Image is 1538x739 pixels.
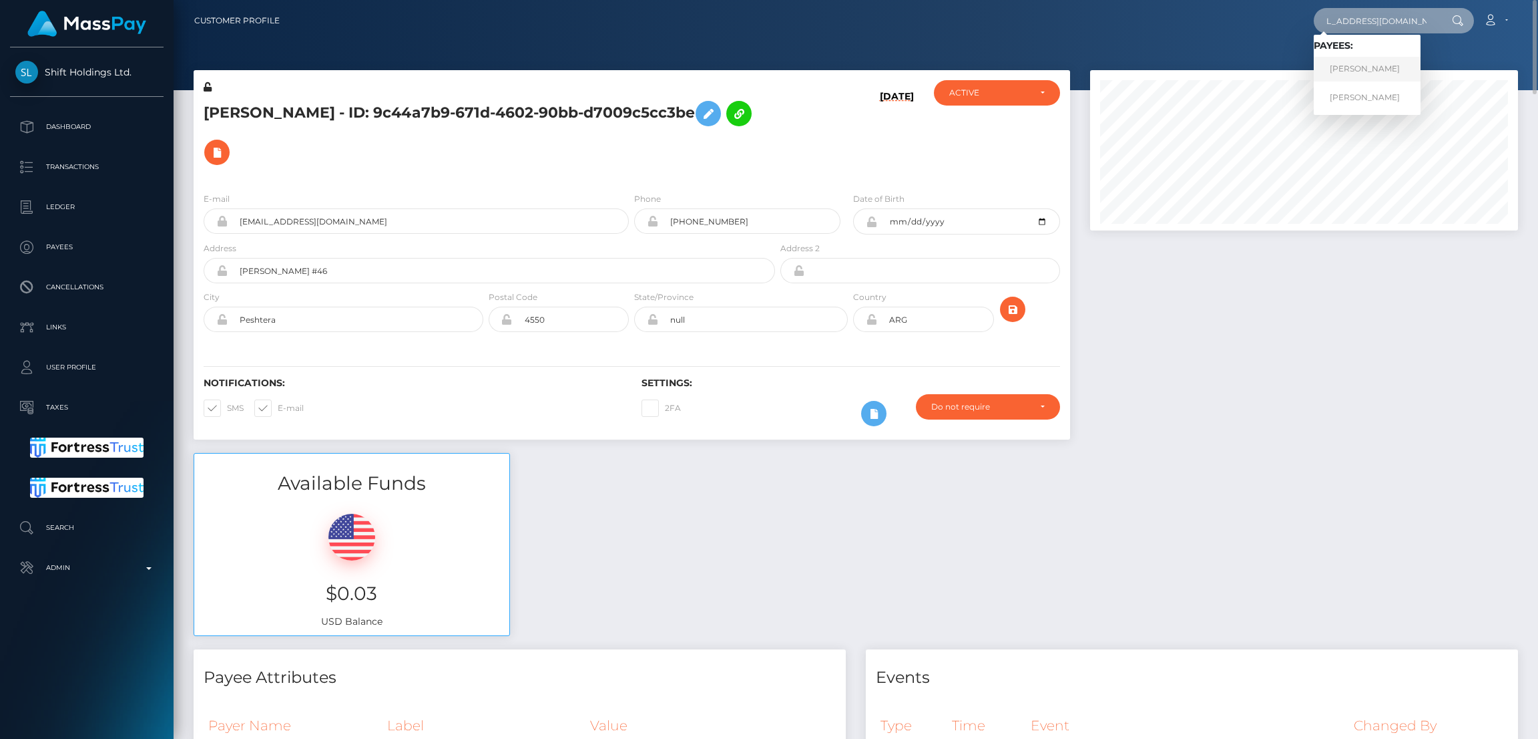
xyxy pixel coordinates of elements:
[642,400,681,417] label: 2FA
[1314,57,1421,82] a: [PERSON_NAME]
[876,666,1508,690] h4: Events
[1314,40,1421,51] h6: Payees:
[194,497,509,635] div: USD Balance
[30,438,144,458] img: Fortress Trust
[10,511,164,545] a: Search
[328,514,375,561] img: USD.png
[634,193,661,205] label: Phone
[934,80,1060,106] button: ACTIVE
[27,11,146,37] img: MassPay Logo
[15,61,38,84] img: Shift Holdings Ltd.
[194,7,280,35] a: Customer Profile
[10,110,164,144] a: Dashboard
[204,400,244,417] label: SMS
[853,291,886,303] label: Country
[204,193,230,205] label: E-mail
[916,394,1060,420] button: Do not require
[15,237,158,257] p: Payees
[1314,8,1439,33] input: Search...
[10,351,164,384] a: User Profile
[10,271,164,304] a: Cancellations
[204,291,220,303] label: City
[204,243,236,255] label: Address
[15,398,158,418] p: Taxes
[634,291,694,303] label: State/Province
[15,277,158,297] p: Cancellations
[853,193,905,205] label: Date of Birth
[15,558,158,578] p: Admin
[194,470,509,496] h3: Available Funds
[254,400,304,417] label: E-mail
[10,150,164,184] a: Transactions
[204,94,768,172] h5: [PERSON_NAME] - ID: 9c44a7b9-671d-4602-90bb-d7009c5cc3be
[642,378,1059,389] h6: Settings:
[780,243,820,255] label: Address 2
[15,518,158,538] p: Search
[10,391,164,424] a: Taxes
[15,157,158,177] p: Transactions
[204,666,836,690] h4: Payee Attributes
[1314,85,1421,110] a: [PERSON_NAME]
[10,190,164,224] a: Ledger
[15,197,158,217] p: Ledger
[15,357,158,378] p: User Profile
[489,291,537,303] label: Postal Code
[10,551,164,585] a: Admin
[30,478,144,498] img: Fortress Trust
[10,231,164,264] a: Payees
[880,91,914,176] h6: [DATE]
[15,317,158,337] p: Links
[204,581,499,607] h3: $0.03
[204,378,621,389] h6: Notifications:
[931,402,1029,412] div: Do not require
[15,117,158,137] p: Dashboard
[10,66,164,78] span: Shift Holdings Ltd.
[949,88,1029,98] div: ACTIVE
[10,311,164,344] a: Links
